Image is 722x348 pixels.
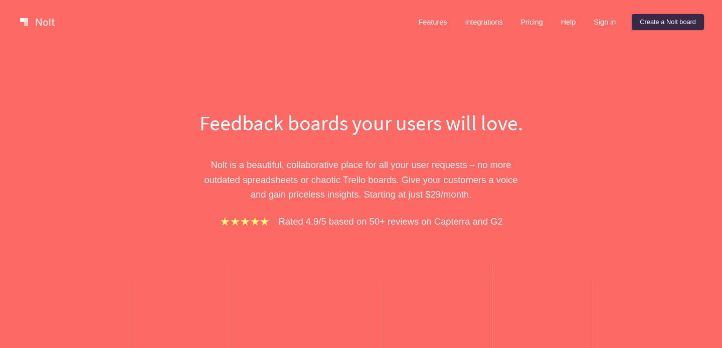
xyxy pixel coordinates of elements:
[586,14,624,30] a: Sign in
[188,157,534,202] p: Nolt is a beautiful, collaborative place for all your user requests – no more outdated spreadshee...
[513,14,551,30] a: Pricing
[632,14,704,30] a: Create a Nolt board
[553,14,584,30] a: Help
[279,214,503,229] p: Rated 4.9/5 based on 50+ reviews on Capterra and G2
[457,14,510,30] a: Integrations
[188,108,534,137] h1: Feedback boards your users will love.
[219,216,270,227] img: stars.b067e34983.png
[411,14,455,30] a: Features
